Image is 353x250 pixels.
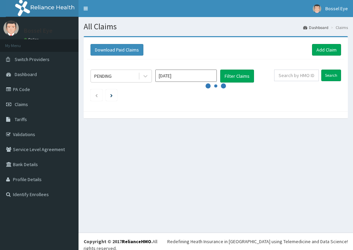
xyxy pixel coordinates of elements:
[24,28,53,34] p: Bossel Eye
[313,4,321,13] img: User Image
[15,71,37,77] span: Dashboard
[303,25,328,30] a: Dashboard
[155,70,217,82] input: Select Month and Year
[94,73,112,79] div: PENDING
[95,92,98,98] a: Previous page
[220,70,254,83] button: Filter Claims
[15,56,50,62] span: Switch Providers
[84,22,348,31] h1: All Claims
[321,70,341,81] input: Search
[15,116,27,122] span: Tariffs
[110,92,113,98] a: Next page
[15,101,28,107] span: Claims
[325,5,348,12] span: Bossel Eye
[206,76,226,96] svg: audio-loading
[24,37,40,42] a: Online
[122,238,151,245] a: RelianceHMO
[329,25,348,30] li: Claims
[84,238,153,245] strong: Copyright © 2017 .
[274,70,319,81] input: Search by HMO ID
[312,44,341,56] a: Add Claim
[90,44,143,56] button: Download Paid Claims
[3,20,19,36] img: User Image
[167,238,348,245] div: Redefining Heath Insurance in [GEOGRAPHIC_DATA] using Telemedicine and Data Science!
